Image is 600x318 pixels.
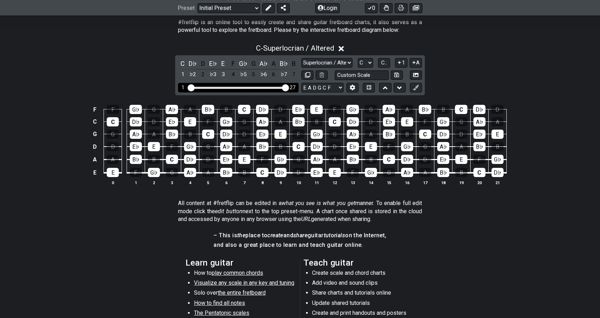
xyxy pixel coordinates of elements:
em: what you see is what you get [282,200,356,206]
div: B [184,130,196,139]
div: A♭ [401,168,413,177]
button: Create image [410,3,422,13]
div: F [328,105,341,114]
div: D♭ [220,130,232,139]
div: B♭ [347,155,359,164]
div: B [365,155,377,164]
div: D [491,105,504,114]
th: 19 [452,179,470,186]
div: toggle pitch class [269,59,278,68]
div: D♭ [274,168,287,177]
div: B♭ [383,130,395,139]
div: A [148,130,160,139]
span: play common chords [212,269,263,276]
th: 0 [104,179,122,186]
select: Tuning [301,83,344,92]
div: A [184,105,196,114]
select: Scale [301,58,352,68]
select: Preset [198,3,260,13]
span: C.. [381,59,387,66]
div: G [365,105,377,114]
th: 5 [199,179,217,186]
div: G♭ [491,155,504,164]
div: G [293,155,305,164]
div: A♭ [347,130,359,139]
div: E [491,130,504,139]
span: Preset [178,5,195,11]
th: 9 [271,179,289,186]
div: D♭ [473,105,485,114]
div: D♭ [256,105,268,114]
button: Toggle horizontal chord view [363,83,375,92]
div: toggle pitch class [289,59,299,68]
div: A [419,168,431,177]
div: E [401,117,413,126]
div: C [202,130,214,139]
div: toggle pitch class [218,59,228,68]
div: A [329,155,341,164]
div: E [148,142,160,151]
div: E [365,142,377,151]
button: Toggle Dexterity for all fretkits [380,3,393,13]
div: G♭ [129,105,142,114]
td: E [90,166,99,179]
div: F [293,130,305,139]
div: G♭ [365,168,377,177]
div: G♭ [148,168,160,177]
span: the entire fretboard [218,289,266,296]
div: D [202,155,214,164]
div: G♭ [274,155,287,164]
h4: – This is place to and guitar on the Internet, [213,232,386,239]
div: D [419,155,431,164]
span: How to find all notes [194,300,245,306]
div: toggle pitch class [198,59,207,68]
th: 8 [253,179,271,186]
div: E [455,155,467,164]
div: B♭ [130,155,142,164]
div: B♭ [419,105,431,114]
th: 11 [307,179,326,186]
li: Add video and sound clips [312,279,413,289]
div: A♭ [437,142,449,151]
div: G♭ [437,117,449,126]
button: Print [395,3,407,13]
div: B♭ [256,142,268,151]
button: 0 [365,3,378,13]
div: B [437,105,449,114]
div: toggle pitch class [209,59,218,68]
div: A♭ [184,168,196,177]
div: D♭ [347,117,359,126]
div: A♭ [130,130,142,139]
div: C [455,105,467,114]
span: The Pentatonic scales [194,310,249,316]
button: Edit Tuning [346,83,359,92]
div: G [148,105,160,114]
div: A♭ [383,105,395,114]
div: F [166,142,178,151]
div: toggle pitch class [279,59,288,68]
div: A [455,142,467,151]
div: B [238,168,250,177]
button: C.. [378,58,390,68]
th: 15 [380,179,398,186]
div: toggle scale degree [188,70,198,79]
th: 14 [362,179,380,186]
div: G [455,117,467,126]
div: toggle pitch class [259,59,268,68]
div: F [473,155,485,164]
div: E [310,105,323,114]
li: Update shared tutorials [312,299,413,309]
div: D [107,142,119,151]
em: edit button [215,208,242,215]
em: tutorials [324,232,345,239]
div: D♭ [491,168,504,177]
div: E [274,130,287,139]
div: D [365,117,377,126]
div: A [202,168,214,177]
div: toggle pitch class [249,59,258,68]
div: A [238,142,250,151]
th: 1 [127,179,145,186]
div: toggle scale degree [209,70,218,79]
th: 3 [163,179,181,186]
div: G [166,168,178,177]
